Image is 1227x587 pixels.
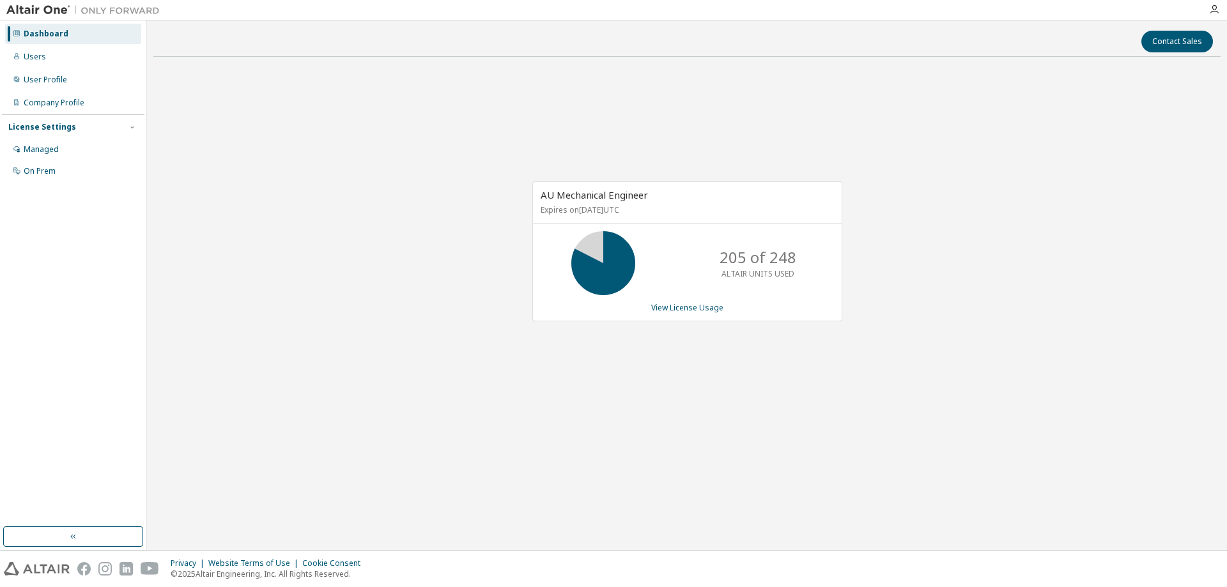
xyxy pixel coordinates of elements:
div: On Prem [24,166,56,176]
p: © 2025 Altair Engineering, Inc. All Rights Reserved. [171,568,368,579]
div: Users [24,52,46,62]
img: Altair One [6,4,166,17]
div: User Profile [24,75,67,85]
p: 205 of 248 [720,247,796,268]
img: instagram.svg [98,562,112,576]
div: Company Profile [24,98,84,108]
div: Cookie Consent [302,558,368,568]
button: Contact Sales [1141,31,1213,52]
a: View License Usage [651,302,723,313]
img: altair_logo.svg [4,562,70,576]
img: youtube.svg [141,562,159,576]
p: Expires on [DATE] UTC [541,204,831,215]
p: ALTAIR UNITS USED [722,268,794,279]
div: License Settings [8,122,76,132]
div: Website Terms of Use [208,558,302,568]
img: facebook.svg [77,562,91,576]
span: AU Mechanical Engineer [541,188,648,201]
div: Dashboard [24,29,68,39]
div: Managed [24,144,59,155]
img: linkedin.svg [120,562,133,576]
div: Privacy [171,558,208,568]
